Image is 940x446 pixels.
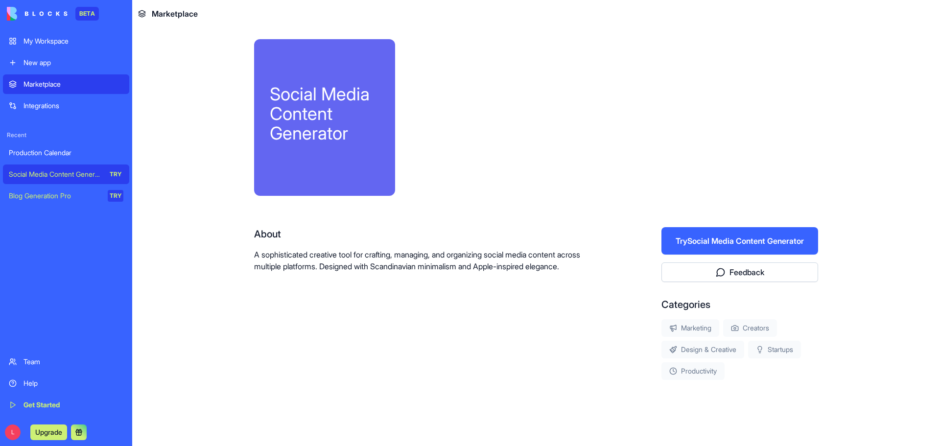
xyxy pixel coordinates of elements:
div: About [254,227,599,241]
div: Help [23,378,123,388]
span: Marketplace [152,8,198,20]
div: Integrations [23,101,123,111]
a: Social Media Content GeneratorTRY [3,164,129,184]
p: A sophisticated creative tool for crafting, managing, and organizing social media content across ... [254,249,599,272]
a: Get Started [3,395,129,415]
a: Upgrade [30,427,67,437]
a: Marketplace [3,74,129,94]
div: Productivity [661,362,725,380]
div: BETA [75,7,99,21]
div: Social Media Content Generator [9,169,101,179]
div: Blog Generation Pro [9,191,101,201]
button: Upgrade [30,424,67,440]
div: Team [23,357,123,367]
div: TRY [108,190,123,202]
div: Social Media Content Generator [270,84,379,143]
span: L [5,424,21,440]
a: BETA [7,7,99,21]
div: Marketplace [23,79,123,89]
a: Integrations [3,96,129,116]
div: Creators [723,319,777,337]
a: Production Calendar [3,143,129,163]
div: Production Calendar [9,148,123,158]
div: Categories [661,298,818,311]
a: Team [3,352,129,372]
div: Startups [748,341,801,358]
div: Design & Creative [661,341,744,358]
a: New app [3,53,129,72]
span: Recent [3,131,129,139]
a: Blog Generation ProTRY [3,186,129,206]
button: Feedback [661,262,818,282]
button: TrySocial Media Content Generator [661,227,818,255]
img: logo [7,7,68,21]
div: Marketing [661,319,719,337]
a: Help [3,374,129,393]
a: My Workspace [3,31,129,51]
div: Get Started [23,400,123,410]
div: TRY [108,168,123,180]
div: New app [23,58,123,68]
div: My Workspace [23,36,123,46]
